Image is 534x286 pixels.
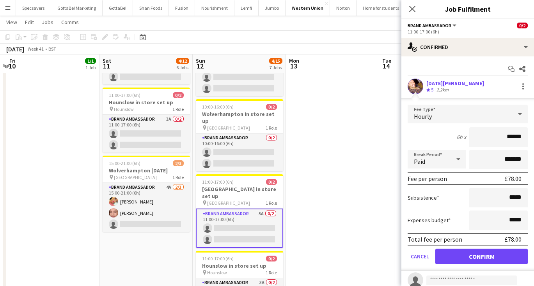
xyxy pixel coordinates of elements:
span: 11:00-17:00 (6h) [109,92,140,98]
span: Hounslow [114,106,134,112]
app-job-card: 11:00-17:00 (6h)0/2[GEOGRAPHIC_DATA] in store set up [GEOGRAPHIC_DATA]1 RoleBrand Ambassador5A0/2... [196,174,283,248]
span: [GEOGRAPHIC_DATA] [114,174,157,180]
button: Lemfi [234,0,259,16]
button: Shan Foods [133,0,169,16]
span: 11 [101,61,111,70]
span: Comms [61,19,79,26]
span: Paid [414,158,425,165]
div: 11:00-17:00 (6h) [408,29,528,35]
span: 4/12 [176,58,189,64]
span: 11:00-17:00 (6h) [202,256,234,261]
span: 4/15 [269,58,282,64]
app-job-card: 11:00-17:00 (6h)0/2Hounslow in store set up Hounslow1 RoleBrand Ambassador3A0/211:00-17:00 (6h) [103,88,190,153]
a: View [3,17,20,27]
span: 1/1 [85,58,96,64]
span: Hounslow [207,270,227,275]
span: Tue [382,57,391,64]
div: Total fee per person [408,235,462,243]
app-job-card: 15:00-21:00 (6h)2/3Wolverhampton [DATE] [GEOGRAPHIC_DATA]1 RoleBrand Ambassador4A2/315:00-21:00 (... [103,156,190,232]
button: GottaBe! Marketing [51,0,103,16]
span: 0/2 [266,179,277,185]
span: 0/2 [173,92,184,98]
span: Jobs [42,19,53,26]
h3: Hounslow in store set up [196,262,283,269]
button: GottaBe! [103,0,133,16]
app-job-card: 10:00-16:00 (6h)0/2Wolverhampton in store set up [GEOGRAPHIC_DATA]1 RoleBrand Ambassador0/210:00-... [196,99,283,171]
div: 6h x [457,133,466,140]
span: Sun [196,57,205,64]
a: Jobs [39,17,57,27]
app-card-role: Brand Ambassador0/210:00-16:00 (6h) [196,133,283,171]
span: View [6,19,17,26]
button: Jumbo [259,0,286,16]
span: 12 [195,61,205,70]
span: 0/2 [266,104,277,110]
span: 15:00-21:00 (6h) [109,160,140,166]
h3: [GEOGRAPHIC_DATA] in store set up [196,186,283,200]
button: Cancel [408,249,432,264]
div: 6 Jobs [176,65,189,70]
div: 2.2km [435,87,450,93]
div: £78.00 [505,235,522,243]
app-card-role: Brand Ambassador5A0/211:00-17:00 (6h) [196,209,283,248]
span: 1 Role [266,125,277,131]
div: [DATE] [6,45,24,53]
button: Fusion [169,0,195,16]
a: Edit [22,17,37,27]
span: 1 Role [172,106,184,112]
span: 14 [381,61,391,70]
h3: Wolverhampton [DATE] [103,167,190,174]
span: Edit [25,19,34,26]
span: [GEOGRAPHIC_DATA] [207,125,250,131]
span: Fri [9,57,16,64]
h3: Wolverhampton in store set up [196,111,283,125]
button: Confirm [435,249,528,264]
h3: Hounslow in store set up [103,99,190,106]
button: Specsavers [16,0,51,16]
span: Brand Ambassador [408,23,451,28]
span: 1 Role [266,200,277,206]
span: 11:00-17:00 (6h) [202,179,234,185]
button: Home for students [357,0,406,16]
div: BST [48,46,56,52]
app-card-role: Brand Ambassador4A2/315:00-21:00 (6h)[PERSON_NAME][PERSON_NAME] [103,183,190,232]
span: 1 Role [172,174,184,180]
span: 0/2 [517,23,528,28]
button: Western Union [286,0,330,16]
div: 1 Job [85,65,96,70]
button: Nourishment [195,0,234,16]
span: 10:00-16:00 (6h) [202,104,234,110]
span: Sat [103,57,111,64]
span: Week 41 [26,46,45,52]
div: [DATE][PERSON_NAME] [426,80,484,87]
div: Confirmed [401,38,534,56]
app-card-role: Brand Ambassador3A0/210:00-16:00 (6h) [196,58,283,96]
span: Mon [289,57,299,64]
span: Hourly [414,112,432,120]
label: Subsistence [408,194,439,201]
span: 0/2 [266,256,277,261]
button: Norton [330,0,357,16]
span: [GEOGRAPHIC_DATA] [207,200,250,206]
a: Comms [58,17,82,27]
span: 2/3 [173,160,184,166]
label: Expenses budget [408,217,451,224]
span: 5 [431,87,433,93]
button: Brand Ambassador [408,23,458,28]
app-card-role: Brand Ambassador3A0/211:00-17:00 (6h) [103,115,190,153]
span: 10 [8,61,16,70]
h3: Job Fulfilment [401,4,534,14]
div: 7 Jobs [270,65,282,70]
span: 1 Role [266,270,277,275]
div: Fee per person [408,175,447,182]
div: £78.00 [505,175,522,182]
span: 13 [288,61,299,70]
